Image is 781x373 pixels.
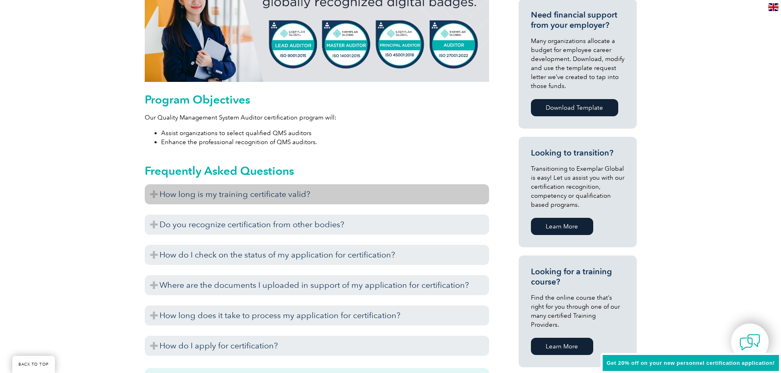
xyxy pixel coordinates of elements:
h3: Do you recognize certification from other bodies? [145,215,489,235]
p: Many organizations allocate a budget for employee career development. Download, modify and use th... [531,36,624,90]
span: Get 20% off on your new personnel certification application! [607,360,775,366]
li: Enhance the professional recognition of QMS auditors. [161,138,489,147]
p: Transitioning to Exemplar Global is easy! Let us assist you with our certification recognition, c... [531,164,624,209]
h3: Looking for a training course? [531,267,624,287]
h3: Need financial support from your employer? [531,10,624,30]
h3: How do I apply for certification? [145,336,489,356]
h2: Program Objectives [145,93,489,106]
a: Download Template [531,99,618,116]
h2: Frequently Asked Questions [145,164,489,177]
li: Assist organizations to select qualified QMS auditors [161,129,489,138]
h3: Looking to transition? [531,148,624,158]
a: BACK TO TOP [12,356,55,373]
img: contact-chat.png [740,332,760,353]
p: Find the online course that’s right for you through one of our many certified Training Providers. [531,293,624,329]
h3: Where are the documents I uploaded in support of my application for certification? [145,275,489,295]
a: Learn More [531,338,593,355]
h3: How long does it take to process my application for certification? [145,305,489,326]
h3: How do I check on the status of my application for certification? [145,245,489,265]
img: en [768,3,779,11]
h3: How long is my training certificate valid? [145,184,489,204]
p: Our Quality Management System Auditor certification program will: [145,113,489,122]
a: Learn More [531,218,593,235]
